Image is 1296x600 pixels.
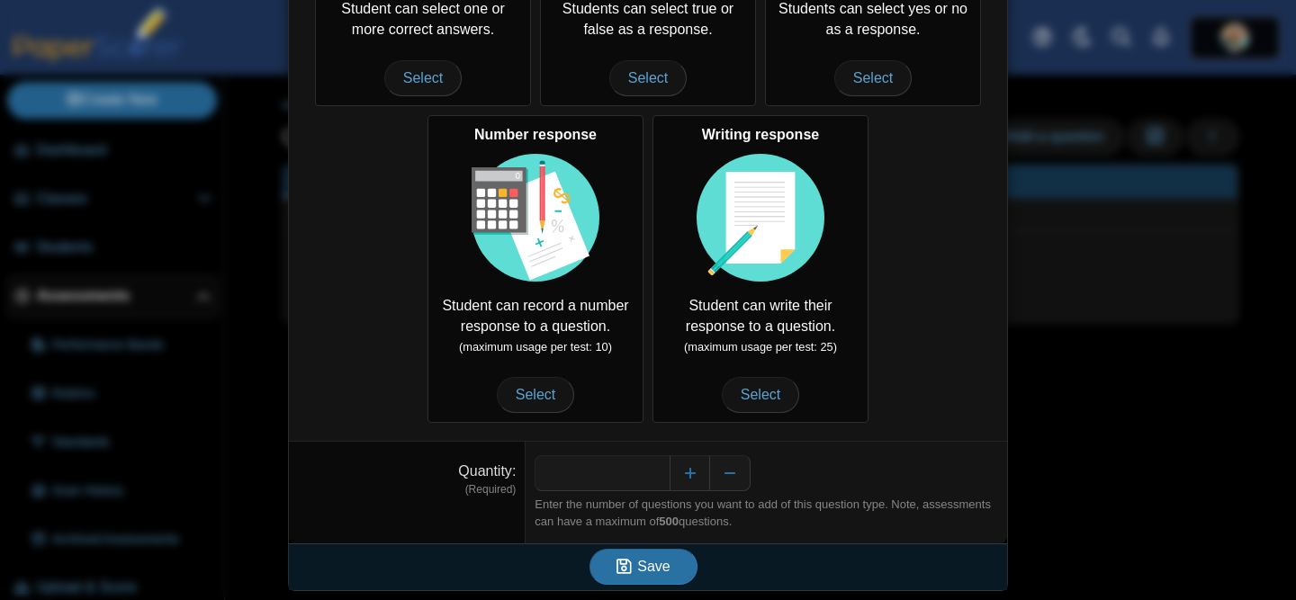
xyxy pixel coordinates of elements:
[637,559,670,574] span: Save
[652,115,868,423] div: Student can write their response to a question.
[459,340,612,354] small: (maximum usage per test: 10)
[702,127,819,142] b: Writing response
[589,549,697,585] button: Save
[535,497,998,529] div: Enter the number of questions you want to add of this question type. Note, assessments can have a...
[834,60,912,96] span: Select
[472,154,599,282] img: item-type-number-response.svg
[474,127,597,142] b: Number response
[458,463,516,479] label: Quantity
[659,515,679,528] b: 500
[384,60,462,96] span: Select
[497,377,574,413] span: Select
[427,115,643,423] div: Student can record a number response to a question.
[670,455,710,491] button: Increase
[684,340,837,354] small: (maximum usage per test: 25)
[710,455,751,491] button: Decrease
[697,154,824,282] img: item-type-writing-response.svg
[609,60,687,96] span: Select
[298,482,516,497] dfn: (Required)
[722,377,799,413] span: Select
